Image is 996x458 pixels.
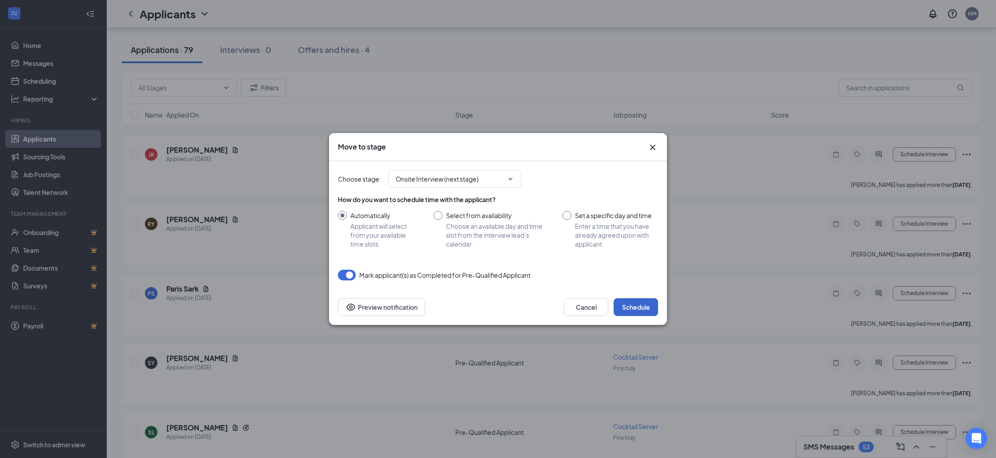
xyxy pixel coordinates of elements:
div: Open Intercom Messenger [966,428,987,449]
svg: Cross [647,142,658,153]
button: Schedule [614,298,658,316]
span: Mark applicant(s) as Completed for Pre-Qualified Applicant [359,270,530,280]
span: Choose stage : [338,174,381,184]
button: Close [647,142,658,153]
button: Cancel [564,298,608,316]
svg: ChevronDown [507,175,514,182]
button: Preview notificationEye [338,298,425,316]
div: How do you want to schedule time with the applicant? [338,195,658,204]
svg: Eye [345,302,356,312]
h3: Move to stage [338,142,386,152]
